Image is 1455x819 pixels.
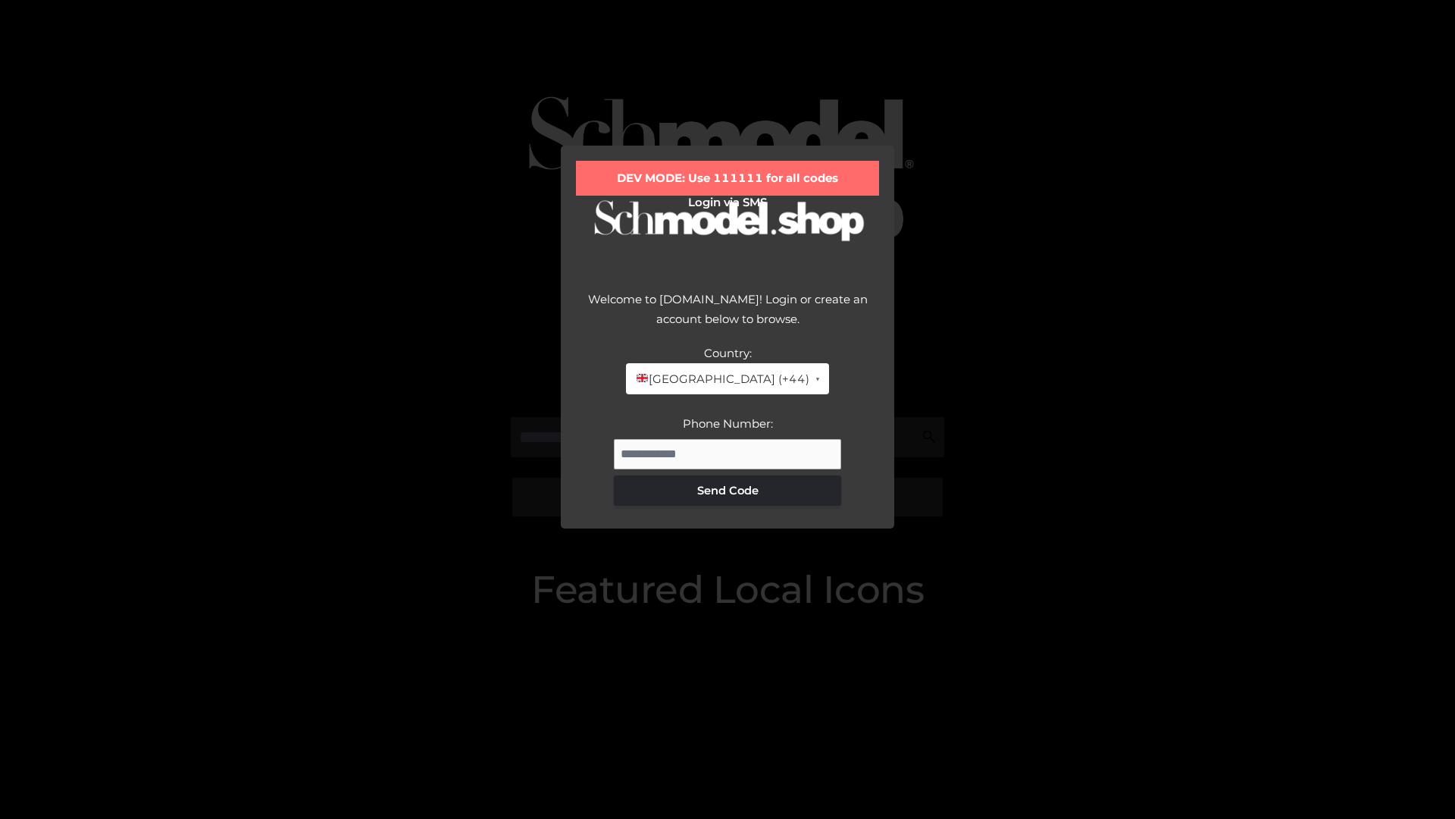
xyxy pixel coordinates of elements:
button: Send Code [614,475,841,506]
img: 🇬🇧 [637,372,648,384]
span: [GEOGRAPHIC_DATA] (+44) [635,369,809,389]
label: Country: [704,346,752,360]
div: Welcome to [DOMAIN_NAME]! Login or create an account below to browse. [576,290,879,344]
h2: Login via SMS [576,196,879,209]
label: Phone Number: [683,416,773,431]
div: DEV MODE: Use 111111 for all codes [576,161,879,196]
